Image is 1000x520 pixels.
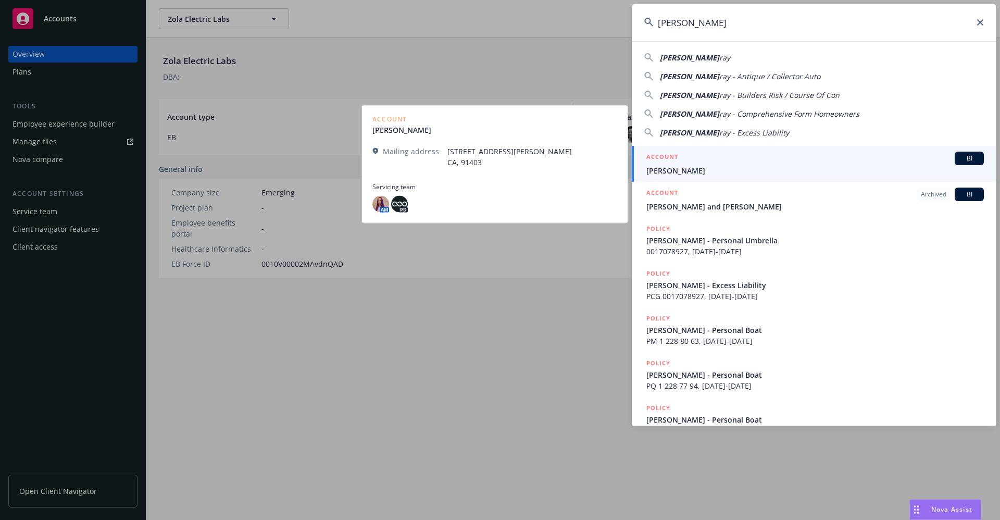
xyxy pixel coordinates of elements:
[632,182,996,218] a: ACCOUNTArchivedBI[PERSON_NAME] and [PERSON_NAME]
[646,380,984,391] span: PQ 1 228 77 94, [DATE]-[DATE]
[959,154,980,163] span: BI
[646,336,984,346] span: PM 1 228 80 63, [DATE]-[DATE]
[646,188,678,200] h5: ACCOUNT
[646,280,984,291] span: [PERSON_NAME] - Excess Liability
[719,109,859,119] span: ray - Comprehensive Form Homeowners
[646,268,670,279] h5: POLICY
[632,4,996,41] input: Search...
[660,53,719,63] span: [PERSON_NAME]
[632,352,996,397] a: POLICY[PERSON_NAME] - Personal BoatPQ 1 228 77 94, [DATE]-[DATE]
[909,499,981,520] button: Nova Assist
[646,313,670,324] h5: POLICY
[632,218,996,263] a: POLICY[PERSON_NAME] - Personal Umbrella0017078927, [DATE]-[DATE]
[660,109,719,119] span: [PERSON_NAME]
[646,246,984,257] span: 0017078927, [DATE]-[DATE]
[719,71,820,81] span: ray - Antique / Collector Auto
[660,90,719,100] span: [PERSON_NAME]
[719,128,789,138] span: ray - Excess Liability
[646,403,670,413] h5: POLICY
[931,505,972,514] span: Nova Assist
[646,235,984,246] span: [PERSON_NAME] - Personal Umbrella
[646,152,678,164] h5: ACCOUNT
[719,90,840,100] span: ray - Builders Risk / Course Of Con
[632,307,996,352] a: POLICY[PERSON_NAME] - Personal BoatPM 1 228 80 63, [DATE]-[DATE]
[632,263,996,307] a: POLICY[PERSON_NAME] - Excess LiabilityPCG 0017078927, [DATE]-[DATE]
[646,425,984,436] span: PM 1 228 80 63, [DATE]-[DATE]
[632,146,996,182] a: ACCOUNTBI[PERSON_NAME]
[660,71,719,81] span: [PERSON_NAME]
[921,190,946,199] span: Archived
[632,397,996,442] a: POLICY[PERSON_NAME] - Personal BoatPM 1 228 80 63, [DATE]-[DATE]
[719,53,730,63] span: ray
[646,201,984,212] span: [PERSON_NAME] and [PERSON_NAME]
[660,128,719,138] span: [PERSON_NAME]
[646,224,670,234] h5: POLICY
[646,414,984,425] span: [PERSON_NAME] - Personal Boat
[646,369,984,380] span: [PERSON_NAME] - Personal Boat
[646,165,984,176] span: [PERSON_NAME]
[646,325,984,336] span: [PERSON_NAME] - Personal Boat
[646,358,670,368] h5: POLICY
[646,291,984,302] span: PCG 0017078927, [DATE]-[DATE]
[910,500,923,519] div: Drag to move
[959,190,980,199] span: BI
